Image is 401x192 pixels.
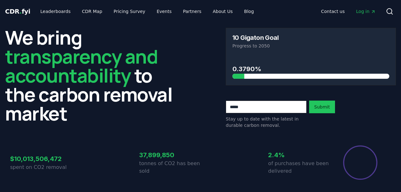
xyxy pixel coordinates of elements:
[10,154,71,164] h3: $10,013,506,472
[232,64,389,74] h3: 0.3790%
[35,6,76,17] a: Leaderboards
[232,34,278,41] h3: 10 Gigaton Goal
[268,150,329,160] h3: 2.4%
[316,6,381,17] nav: Main
[356,8,376,15] span: Log in
[5,43,158,88] span: transparency and accountability
[5,8,30,15] span: CDR fyi
[232,43,389,49] p: Progress to 2050
[351,6,381,17] a: Log in
[77,6,107,17] a: CDR Map
[10,164,71,171] p: spent on CO2 removal
[139,160,200,175] p: tonnes of CO2 has been sold
[343,145,378,180] div: Percentage of sales delivered
[139,150,200,160] h3: 37,899,850
[5,28,175,123] h2: We bring to the carbon removal market
[239,6,259,17] a: Blog
[5,7,30,16] a: CDR.fyi
[309,101,335,113] button: Submit
[226,116,307,128] p: Stay up to date with the latest in durable carbon removal.
[316,6,350,17] a: Contact us
[178,6,206,17] a: Partners
[35,6,259,17] nav: Main
[208,6,238,17] a: About Us
[109,6,150,17] a: Pricing Survey
[268,160,329,175] p: of purchases have been delivered
[20,8,22,15] span: .
[152,6,177,17] a: Events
